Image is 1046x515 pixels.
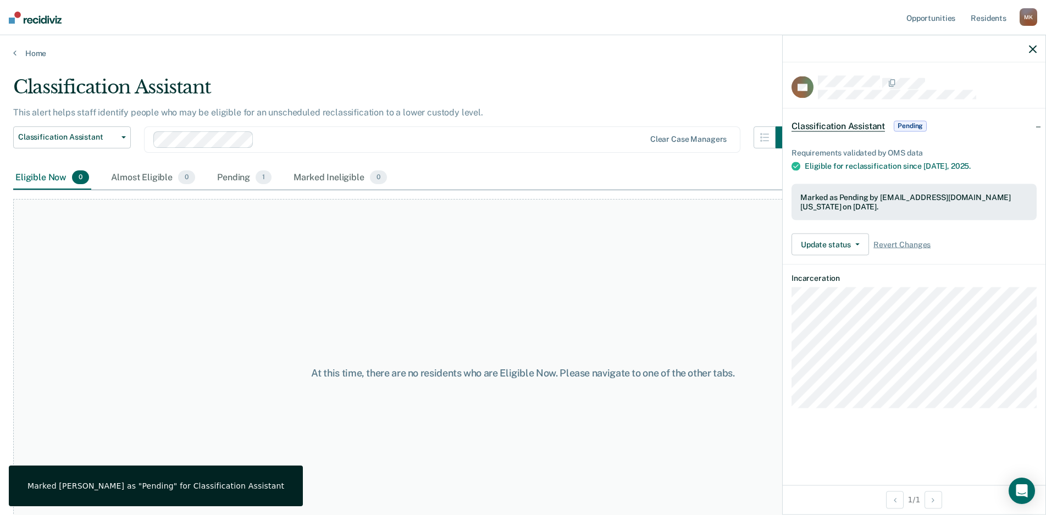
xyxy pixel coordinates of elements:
div: Pending [215,166,274,190]
button: Update status [792,234,869,256]
div: Almost Eligible [109,166,197,190]
p: This alert helps staff identify people who may be eligible for an unscheduled reclassification to... [13,107,483,118]
div: Clear case managers [650,135,727,144]
div: Marked [PERSON_NAME] as "Pending" for Classification Assistant [27,481,284,491]
div: Eligible Now [13,166,91,190]
div: Open Intercom Messenger [1009,478,1035,504]
span: Revert Changes [873,240,931,249]
div: Requirements validated by OMS data [792,148,1037,157]
span: 0 [370,170,387,185]
div: At this time, there are no residents who are Eligible Now. Please navigate to one of the other tabs. [268,367,778,379]
span: 0 [178,170,195,185]
div: Eligible for reclassification since [DATE], [805,162,1037,171]
div: Marked Ineligible [291,166,389,190]
div: Marked as Pending by [EMAIL_ADDRESS][DOMAIN_NAME][US_STATE] on [DATE]. [800,193,1028,212]
a: Home [13,48,1033,58]
span: 1 [256,170,272,185]
div: M K [1020,8,1037,26]
button: Previous Opportunity [886,491,904,508]
span: 0 [72,170,89,185]
span: 2025. [951,162,971,170]
span: Classification Assistant [792,120,885,131]
button: Next Opportunity [925,491,942,508]
div: Classification Assistant [13,76,798,107]
div: Classification AssistantPending [783,108,1045,143]
img: Recidiviz [9,12,62,24]
span: Pending [894,120,927,131]
span: Classification Assistant [18,132,117,142]
dt: Incarceration [792,274,1037,283]
div: 1 / 1 [783,485,1045,514]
